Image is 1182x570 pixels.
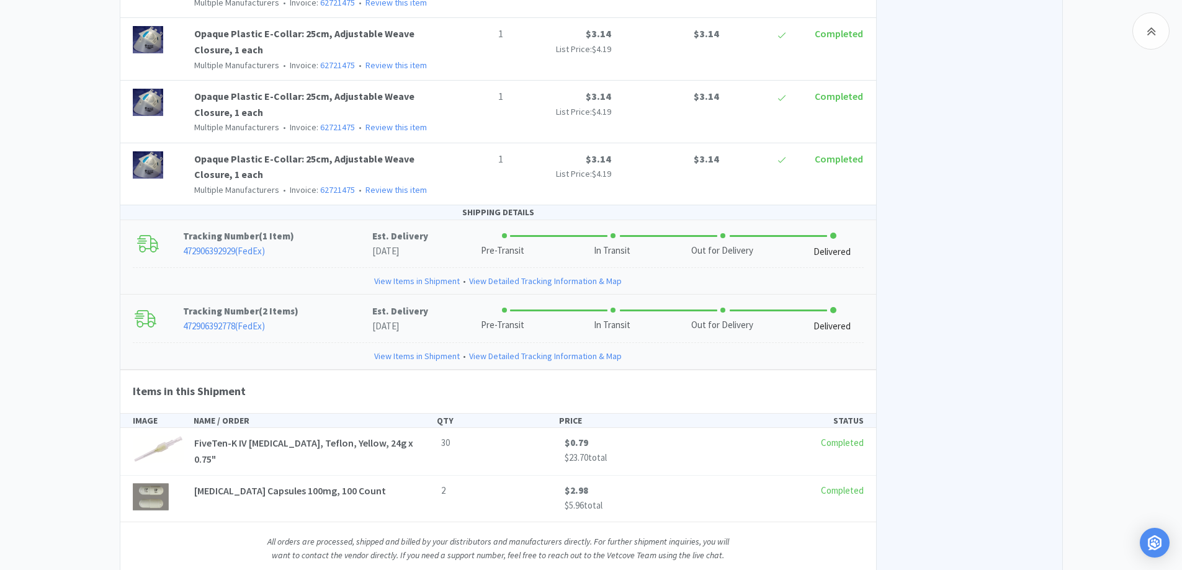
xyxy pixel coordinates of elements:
[565,450,678,465] p: total
[441,26,503,42] p: 1
[813,245,851,259] div: Delivered
[133,89,163,116] img: 312e230323a74546834a87a2725295ee_6514.png
[320,122,355,133] a: 62721475
[460,349,469,363] span: •
[183,229,372,244] p: Tracking Number ( )
[365,184,427,195] a: Review this item
[133,26,163,53] img: 312e230323a74546834a87a2725295ee_6514.png
[183,304,372,319] p: Tracking Number ( )
[194,153,414,181] a: Opaque Plastic E-Collar: 25cm, Adjustable Weave Closure, 1 each
[279,184,355,195] span: Invoice:
[691,318,753,332] div: Out for Delivery
[594,318,630,332] div: In Transit
[592,43,611,55] span: $4.19
[565,484,588,496] span: $2.98
[133,151,163,179] img: 312e230323a74546834a87a2725295ee_6514.png
[469,274,622,288] a: View Detailed Tracking Information & Map
[594,244,630,258] div: In Transit
[815,90,863,102] span: Completed
[133,435,184,463] img: ac89d0583aa34abdaac9372490e0d300_319312.png
[281,122,288,133] span: •
[592,106,611,117] span: $4.19
[133,414,194,427] div: IMAGE
[441,151,503,167] p: 1
[481,318,524,332] div: Pre-Transit
[813,319,851,334] div: Delivered
[592,168,611,179] span: $4.19
[1140,528,1170,558] div: Open Intercom Messenger
[565,498,678,513] p: total
[694,90,719,102] span: $3.14
[357,122,364,133] span: •
[279,60,355,71] span: Invoice:
[815,27,863,40] span: Completed
[586,153,611,165] span: $3.14
[441,435,555,450] p: 30
[513,42,611,56] p: List Price:
[365,60,427,71] a: Review this item
[120,205,876,220] div: SHIPPING DETAILS
[565,499,584,511] span: $5.96
[262,305,295,317] span: 2 Items
[194,122,279,133] span: Multiple Manufacturers
[183,320,265,332] a: 472906392778(FedEx)
[194,437,413,465] span: FiveTen-K IV [MEDICAL_DATA], Teflon, Yellow, 24g x 0.75"
[320,184,355,195] a: 62721475
[460,274,469,288] span: •
[357,184,364,195] span: •
[194,414,437,427] div: NAME / ORDER
[565,437,588,448] span: $0.79
[372,319,428,334] p: [DATE]
[194,60,279,71] span: Multiple Manufacturers
[120,370,876,413] h4: Items in this Shipment
[681,414,864,427] div: STATUS
[437,414,558,427] div: QTY
[262,230,290,242] span: 1 Item
[133,483,169,510] img: 609a09e61c544f2bb041484729df9224_393934.png
[691,244,753,258] div: Out for Delivery
[513,105,611,118] p: List Price:
[469,349,622,363] a: View Detailed Tracking Information & Map
[320,60,355,71] a: 62721475
[267,536,729,561] i: All orders are processed, shipped and billed by your distributors and manufacturers directly. For...
[481,244,524,258] div: Pre-Transit
[357,60,364,71] span: •
[374,349,460,363] a: View Items in Shipment
[372,229,428,244] p: Est. Delivery
[441,483,555,498] p: 2
[279,122,355,133] span: Invoice:
[365,122,427,133] a: Review this item
[372,244,428,259] p: [DATE]
[194,184,279,195] span: Multiple Manufacturers
[565,452,588,463] span: $23.70
[194,27,414,56] a: Opaque Plastic E-Collar: 25cm, Adjustable Weave Closure, 1 each
[513,167,611,180] p: List Price:
[281,60,288,71] span: •
[821,484,864,496] span: Completed
[821,437,864,448] span: Completed
[183,245,265,257] a: 472906392929(FedEx)
[586,90,611,102] span: $3.14
[372,304,428,319] p: Est. Delivery
[374,274,460,288] a: View Items in Shipment
[559,414,681,427] div: PRICE
[694,27,719,40] span: $3.14
[194,484,386,497] span: [MEDICAL_DATA] Capsules 100mg, 100 Count
[694,153,719,165] span: $3.14
[586,27,611,40] span: $3.14
[815,153,863,165] span: Completed
[281,184,288,195] span: •
[194,90,414,118] a: Opaque Plastic E-Collar: 25cm, Adjustable Weave Closure, 1 each
[441,89,503,105] p: 1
